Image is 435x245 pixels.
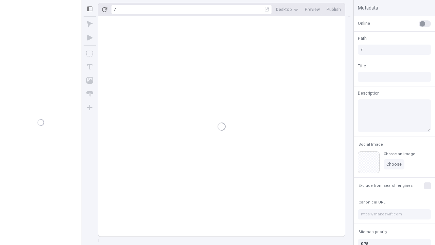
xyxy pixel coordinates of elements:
span: Sitemap priority [359,229,387,234]
span: Canonical URL [359,200,385,205]
span: Publish [327,7,341,12]
button: Text [84,61,96,73]
button: Box [84,47,96,59]
button: Preview [302,4,323,15]
button: Image [84,74,96,86]
span: Social Image [359,142,383,147]
button: Publish [324,4,344,15]
span: Preview [305,7,320,12]
button: Sitemap priority [357,228,388,236]
span: Description [358,90,380,96]
span: Desktop [276,7,292,12]
input: https://makeswift.com [358,209,431,219]
div: Choose an image [384,151,415,157]
button: Canonical URL [357,198,387,207]
button: Desktop [273,4,301,15]
button: Exclude from search engines [357,182,414,190]
span: Choose [386,162,402,167]
button: Social Image [357,141,384,149]
div: / [114,7,116,12]
button: Choose [384,159,404,169]
span: Path [358,35,367,42]
span: Title [358,63,366,69]
button: Button [84,88,96,100]
span: Exclude from search engines [359,183,413,188]
span: Online [358,20,370,27]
